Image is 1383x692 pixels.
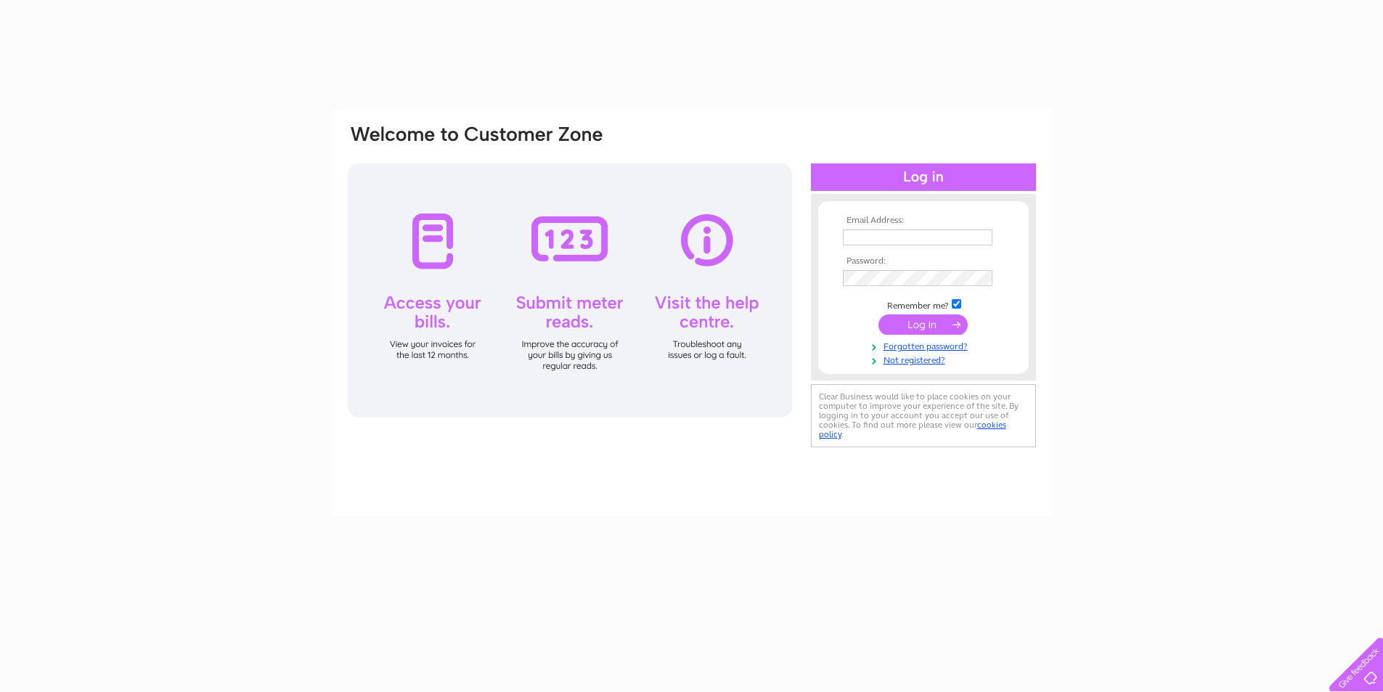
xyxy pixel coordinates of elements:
[843,338,1008,352] a: Forgotten password?
[811,384,1036,447] div: Clear Business would like to place cookies on your computer to improve your experience of the sit...
[843,352,1008,366] a: Not registered?
[839,256,1008,266] th: Password:
[839,297,1008,312] td: Remember me?
[839,216,1008,226] th: Email Address:
[878,314,968,335] input: Submit
[819,420,1006,439] a: cookies policy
